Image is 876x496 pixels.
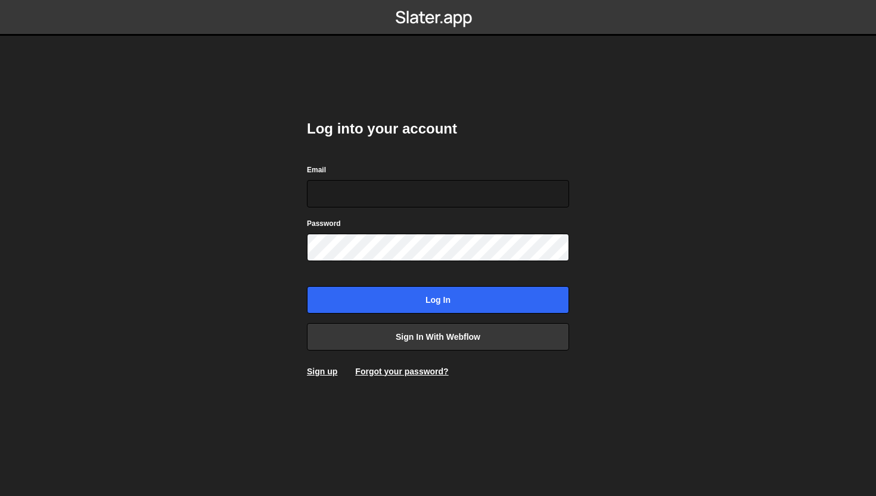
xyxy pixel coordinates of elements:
h2: Log into your account [307,119,569,138]
a: Forgot your password? [355,367,448,376]
label: Email [307,164,326,176]
label: Password [307,218,341,230]
a: Sign up [307,367,337,376]
input: Log in [307,286,569,314]
a: Sign in with Webflow [307,323,569,351]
